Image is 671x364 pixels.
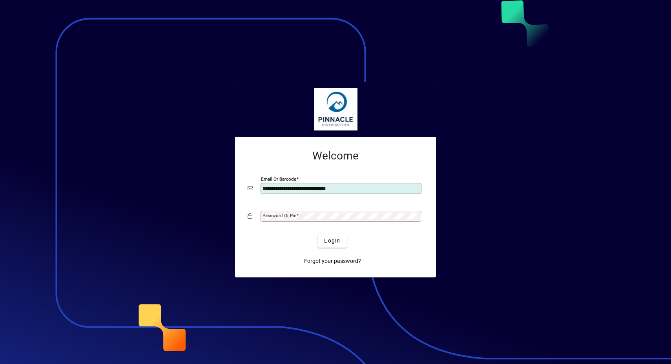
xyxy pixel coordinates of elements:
mat-label: Email or Barcode [261,176,296,182]
span: Login [324,237,340,245]
a: Forgot your password? [301,254,364,268]
span: Forgot your password? [304,257,361,265]
button: Login [318,234,346,248]
h2: Welcome [248,149,423,163]
mat-label: Password or Pin [263,213,296,218]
